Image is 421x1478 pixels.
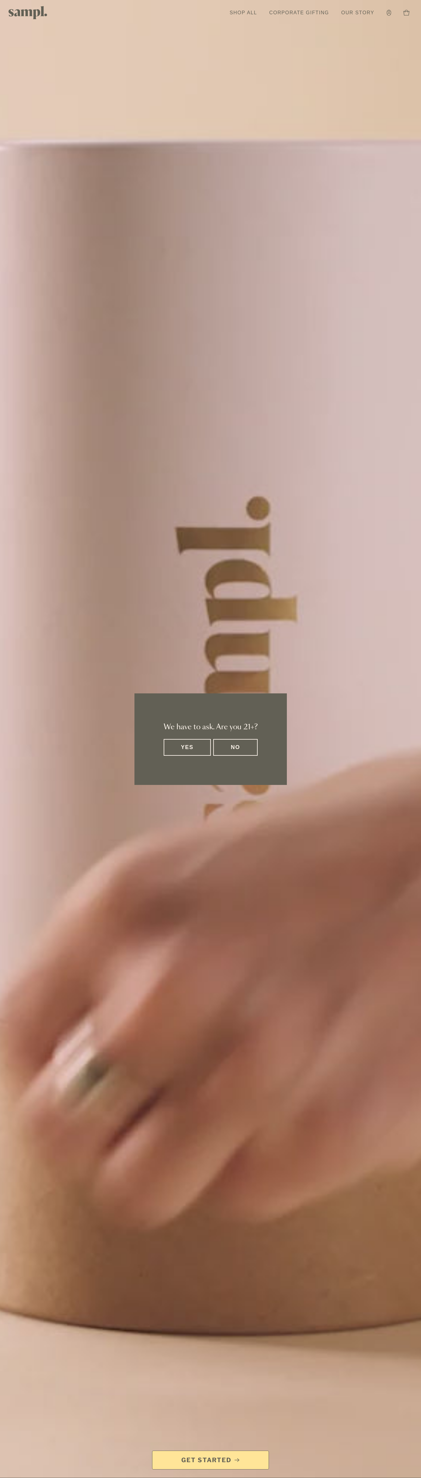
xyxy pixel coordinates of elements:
[338,6,378,19] a: Our Story
[181,1456,231,1464] span: Get Started
[152,1451,269,1469] a: Get Started
[9,6,47,19] img: Sampl logo
[266,6,332,19] a: Corporate Gifting
[227,6,260,19] a: Shop All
